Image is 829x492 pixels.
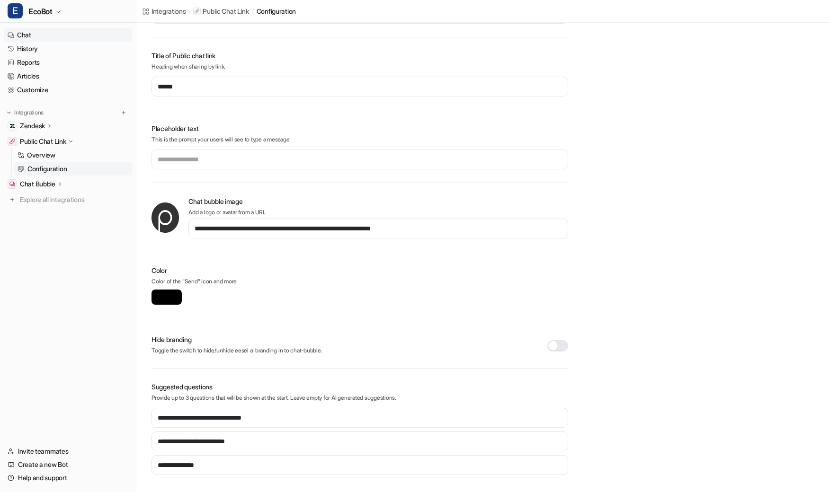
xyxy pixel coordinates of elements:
[152,382,568,392] h2: Suggested questions
[126,319,159,325] span: Messages
[4,193,132,206] a: Explore all integrations
[37,15,56,34] img: Profile image for Amogh
[203,7,249,16] p: Public Chat Link
[95,295,189,333] button: Messages
[152,334,547,344] h3: Hide branding
[27,150,55,160] p: Overview
[4,70,132,83] a: Articles
[120,109,127,116] img: menu_add.svg
[4,458,132,471] a: Create a new Bot
[163,15,180,32] div: Close
[4,28,132,42] a: Chat
[4,56,132,69] a: Reports
[14,109,44,116] p: Integrations
[152,123,568,133] h2: Placeholder text
[9,111,180,137] div: Send us a message
[8,3,23,18] span: E
[188,196,568,206] h2: Chat bubble image
[189,7,191,16] span: /
[152,394,568,402] p: Provide up to 3 questions that will be shown at the start. Leave empty for AI generated suggestions.
[252,7,254,16] span: /
[4,471,132,484] a: Help and support
[152,6,186,16] div: Integrations
[14,149,132,162] a: Overview
[4,108,46,117] button: Integrations
[19,83,170,99] p: How can we help?
[8,195,17,204] img: explore all integrations
[20,137,66,146] p: Public Chat Link
[142,6,186,16] a: Integrations
[152,202,179,233] img: chat
[20,121,45,131] p: Zendesk
[152,265,568,275] h2: Color
[9,139,15,144] img: Public Chat Link
[4,445,132,458] a: Invite teammates
[188,208,568,217] p: Add a logo or avatar from a URL
[28,5,53,18] span: EcoBot
[9,181,15,187] img: Chat Bubble
[27,164,67,174] p: Configuration
[257,6,296,16] a: configuration
[152,277,568,288] p: Color of the "Send" icon and more
[4,83,132,97] a: Customize
[6,109,12,116] img: expand menu
[152,51,568,61] h2: Title of Public chat link
[152,346,547,355] p: Toggle the switch to hide/unhide eesel ai branding in to chat-bubble.
[152,62,568,71] p: Heading when sharing by link.
[19,119,158,129] div: Send us a message
[19,15,38,34] img: Profile image for Patrick
[19,67,170,83] p: Hi there 👋
[4,42,132,55] a: History
[9,123,15,129] img: Zendesk
[20,179,55,189] p: Chat Bubble
[55,15,74,34] img: Profile image for eesel
[193,7,249,16] a: Public Chat Link
[14,162,132,176] a: Configuration
[152,135,568,144] p: This is the prompt your users will see to type a message
[20,192,128,207] span: Explore all integrations
[36,319,58,325] span: Home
